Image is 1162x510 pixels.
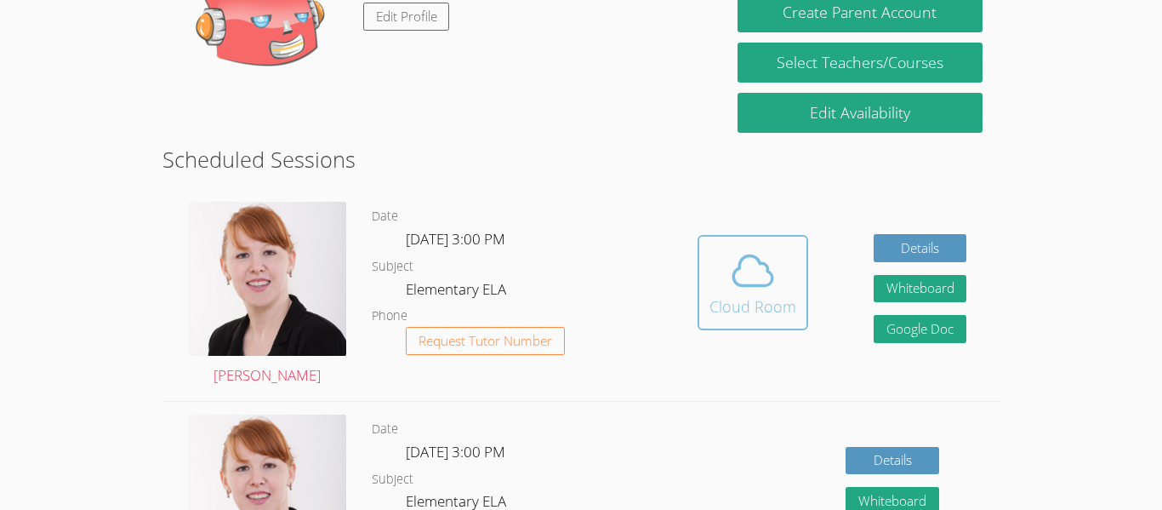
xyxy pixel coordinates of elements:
a: Google Doc [874,315,967,343]
dt: Subject [372,469,413,490]
dt: Date [372,419,398,440]
button: Cloud Room [698,235,808,330]
button: Request Tutor Number [406,327,565,355]
div: Cloud Room [709,295,796,318]
a: Select Teachers/Courses [738,43,983,83]
a: Edit Profile [363,3,450,31]
dt: Phone [372,306,407,327]
dt: Date [372,206,398,227]
button: Whiteboard [874,275,967,303]
span: Request Tutor Number [419,335,552,347]
dd: Elementary ELA [406,278,510,307]
a: [PERSON_NAME] [188,202,346,388]
a: Edit Availability [738,93,983,133]
a: Details [846,447,939,475]
h2: Scheduled Sessions [162,143,1000,175]
img: avatar.png [188,202,346,356]
span: [DATE] 3:00 PM [406,442,505,461]
span: [DATE] 3:00 PM [406,229,505,249]
dt: Subject [372,256,413,278]
a: Details [874,234,967,262]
